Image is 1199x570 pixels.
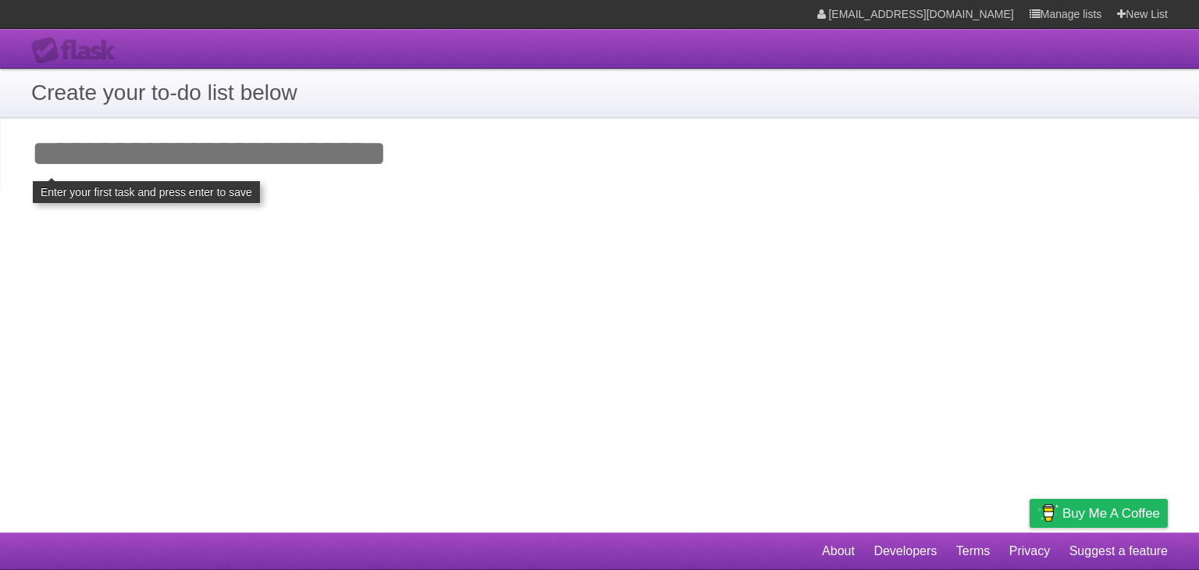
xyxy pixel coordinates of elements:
[1009,536,1050,566] a: Privacy
[873,536,937,566] a: Developers
[31,77,1168,109] h1: Create your to-do list below
[1030,499,1168,528] a: Buy me a coffee
[1069,536,1168,566] a: Suggest a feature
[1037,500,1058,526] img: Buy me a coffee
[956,536,991,566] a: Terms
[822,536,855,566] a: About
[1062,500,1160,527] span: Buy me a coffee
[31,37,125,65] div: Flask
